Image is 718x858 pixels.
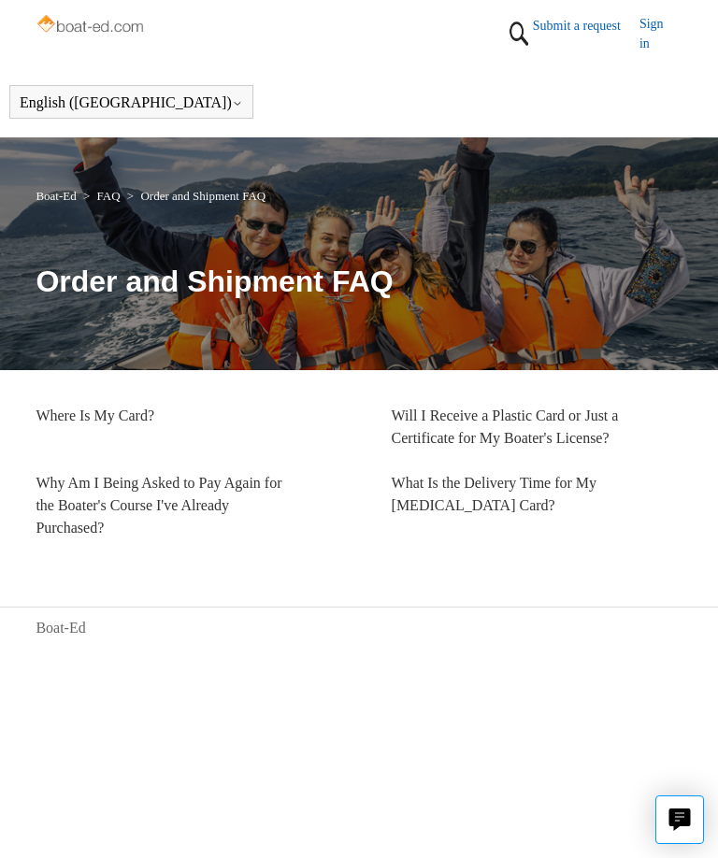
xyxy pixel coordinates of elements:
a: Sign in [639,14,682,53]
li: FAQ [79,189,123,203]
img: Boat-Ed Help Center home page [36,11,148,39]
a: Submit a request [533,16,639,36]
img: 01HZPCYTXV3JW8MJV9VD7EMK0H [505,14,533,53]
a: Where Is My Card? [36,408,154,423]
a: Why Am I Being Asked to Pay Again for the Boater's Course I've Already Purchased? [36,475,281,536]
li: Boat-Ed [36,189,79,203]
button: Live chat [655,795,704,844]
h1: Order and Shipment FAQ [36,259,682,304]
a: Boat-Ed [36,189,76,203]
button: English ([GEOGRAPHIC_DATA]) [20,94,243,111]
a: Will I Receive a Plastic Card or Just a Certificate for My Boater's License? [392,408,619,446]
a: FAQ [97,189,121,203]
a: What Is the Delivery Time for My [MEDICAL_DATA] Card? [392,475,597,513]
a: Boat-Ed [36,617,85,639]
li: Order and Shipment FAQ [123,189,266,203]
a: Order and Shipment FAQ [140,189,266,203]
